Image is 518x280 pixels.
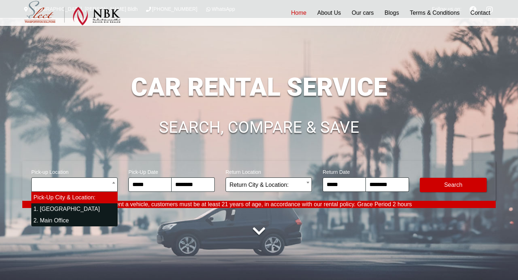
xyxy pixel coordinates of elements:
span: Return City & Location: [226,177,312,192]
h1: CAR RENTAL SERVICE [22,74,496,100]
span: Return Date [323,164,409,177]
h1: SEARCH, COMPARE & SAVE [22,119,496,136]
img: Select Rent a Car [24,1,121,26]
li: 2. Main Office [31,215,118,226]
span: Pick-Up Date [128,164,215,177]
p: To rent a vehicle, customers must be at least 21 years of age, in accordance with our rental poli... [22,201,496,208]
span: Pick-up Location [31,164,118,177]
li: Pick-Up City & Location: [31,192,118,203]
li: 1. [GEOGRAPHIC_DATA] [31,203,118,215]
span: Return Location [226,164,312,177]
span: Return City & Location: [230,178,308,192]
button: Modify Search [420,178,487,192]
